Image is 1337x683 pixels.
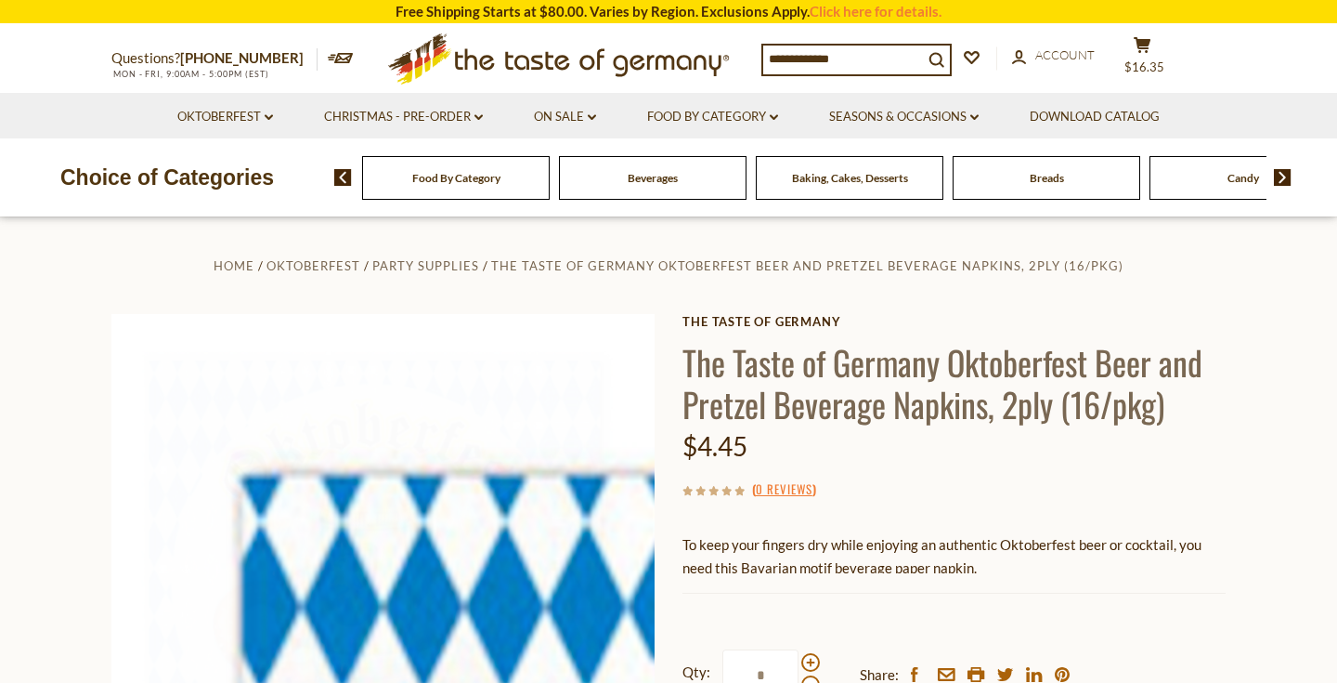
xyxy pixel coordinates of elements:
[111,69,269,79] span: MON - FRI, 9:00AM - 5:00PM (EST)
[180,49,304,66] a: [PHONE_NUMBER]
[412,171,500,185] a: Food By Category
[628,171,678,185] a: Beverages
[491,258,1123,273] a: The Taste of Germany Oktoberfest Beer and Pretzel Beverage Napkins, 2ply (16/pkg)
[111,46,318,71] p: Questions?
[810,3,941,20] a: Click here for details.
[682,430,747,462] span: $4.45
[792,171,908,185] a: Baking, Cakes, Desserts
[1227,171,1259,185] a: Candy
[324,107,483,127] a: Christmas - PRE-ORDER
[266,258,360,273] a: Oktoberfest
[1114,36,1170,83] button: $16.35
[756,479,812,500] a: 0 Reviews
[1124,59,1164,74] span: $16.35
[1274,169,1292,186] img: next arrow
[682,314,1226,329] a: The Taste of Germany
[1012,46,1095,66] a: Account
[1030,171,1064,185] a: Breads
[752,479,816,498] span: ( )
[372,258,479,273] a: Party Supplies
[534,107,596,127] a: On Sale
[214,258,254,273] a: Home
[682,533,1226,580] p: To keep your fingers dry while enjoying an authentic Oktoberfest beer or cocktail, you need this ...
[1030,107,1160,127] a: Download Catalog
[682,341,1226,425] h1: The Taste of Germany Oktoberfest Beer and Pretzel Beverage Napkins, 2ply (16/pkg)
[647,107,778,127] a: Food By Category
[829,107,979,127] a: Seasons & Occasions
[1035,47,1095,62] span: Account
[177,107,273,127] a: Oktoberfest
[334,169,352,186] img: previous arrow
